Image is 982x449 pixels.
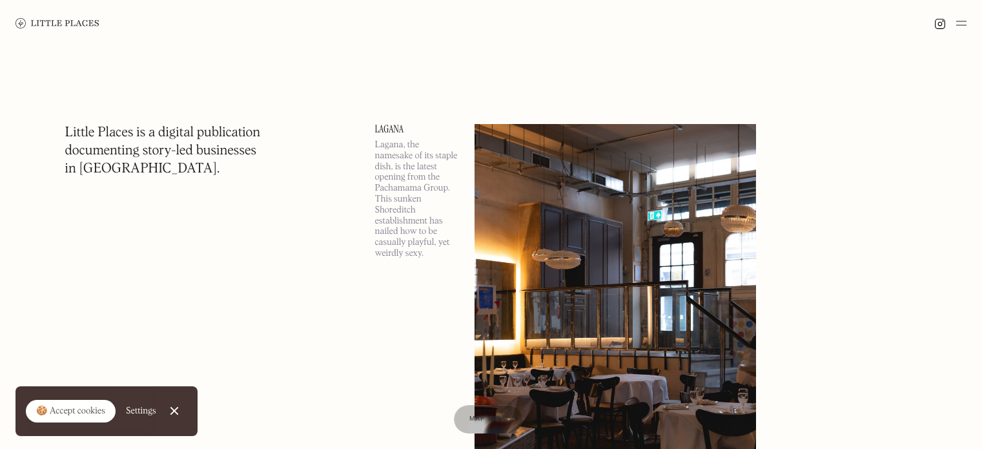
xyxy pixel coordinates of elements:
h1: Little Places is a digital publication documenting story-led businesses in [GEOGRAPHIC_DATA]. [65,124,261,178]
a: Lagana [375,124,459,134]
span: Map view [469,415,507,423]
div: 🍪 Accept cookies [36,405,105,418]
div: Settings [126,406,156,415]
a: Map view [454,405,522,433]
a: Close Cookie Popup [161,398,187,424]
a: 🍪 Accept cookies [26,400,116,423]
p: Lagana, the namesake of its staple dish, is the latest opening from the Pachamama Group. This sun... [375,140,459,259]
a: Settings [126,397,156,426]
